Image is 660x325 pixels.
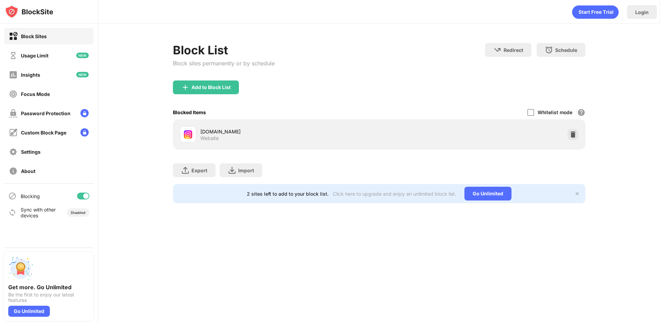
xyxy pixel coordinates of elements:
[464,187,511,201] div: Go Unlimited
[8,256,33,281] img: push-unlimited.svg
[21,91,50,97] div: Focus Mode
[76,72,89,77] img: new-icon.svg
[238,167,254,173] div: Import
[21,130,66,136] div: Custom Block Page
[21,53,48,58] div: Usage Limit
[9,90,18,98] img: focus-off.svg
[21,149,41,155] div: Settings
[9,51,18,60] img: time-usage-off.svg
[8,208,16,217] img: sync-icon.svg
[80,128,89,137] img: lock-menu.svg
[21,207,56,218] div: Sync with other devices
[247,191,329,197] div: 2 sites left to add to your block list.
[184,130,192,139] img: favicons
[538,109,572,115] div: Whitelist mode
[8,292,89,303] div: Be the first to enjoy our latest features
[71,210,85,215] div: Disabled
[173,109,206,115] div: Blocked Items
[9,128,18,137] img: customize-block-page-off.svg
[8,192,16,200] img: blocking-icon.svg
[21,33,47,39] div: Block Sites
[9,71,18,79] img: insights-off.svg
[191,85,231,90] div: Add to Block List
[9,167,18,175] img: about-off.svg
[21,110,70,116] div: Password Protection
[333,191,456,197] div: Click here to upgrade and enjoy an unlimited block list.
[572,5,619,19] div: animation
[173,60,275,67] div: Block sites permanently or by schedule
[9,109,18,118] img: password-protection-off.svg
[9,148,18,156] img: settings-off.svg
[191,167,207,173] div: Export
[504,47,523,53] div: Redirect
[8,284,89,291] div: Get more. Go Unlimited
[173,43,275,57] div: Block List
[21,193,40,199] div: Blocking
[555,47,577,53] div: Schedule
[635,9,649,15] div: Login
[574,191,580,196] img: x-button.svg
[8,306,50,317] div: Go Unlimited
[21,168,35,174] div: About
[200,135,219,141] div: Website
[5,5,53,19] img: logo-blocksite.svg
[200,128,379,135] div: [DOMAIN_NAME]
[9,32,18,41] img: block-on.svg
[80,109,89,117] img: lock-menu.svg
[76,53,89,58] img: new-icon.svg
[21,72,40,78] div: Insights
